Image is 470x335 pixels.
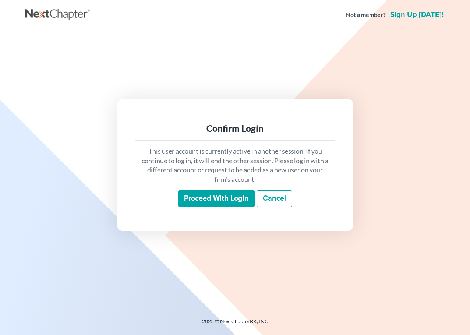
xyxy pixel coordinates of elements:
p: This user account is currently active in another session. If you continue to log in, it will end ... [141,147,329,184]
div: 2025 © NextChapterBK, INC [25,318,445,331]
a: Cancel [257,190,292,207]
input: Proceed with login [178,190,255,207]
a: Sign up [DATE]! [389,11,445,18]
strong: Not a member? [346,11,386,19]
div: Confirm Login [141,123,329,134]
